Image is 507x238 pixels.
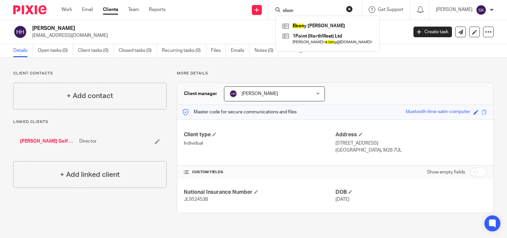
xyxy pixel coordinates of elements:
h4: National Insurance Number [184,189,335,196]
input: Search [282,8,342,14]
p: Linked clients [13,119,167,125]
span: [DATE] [335,197,349,202]
span: JL952453B [184,197,208,202]
h4: DOB [335,189,487,196]
p: Master code for secure communications and files [182,109,297,115]
p: Client contacts [13,71,167,76]
a: Work [61,6,72,13]
label: Show empty fields [427,169,465,176]
p: More details [177,71,494,76]
h4: + Add contact [67,91,113,101]
p: Individual [184,140,335,147]
p: [EMAIL_ADDRESS][DOMAIN_NAME] [32,32,403,39]
span: Director [79,138,97,145]
h3: Client manager [184,90,217,97]
a: Clients [103,6,118,13]
h4: Address [335,131,487,138]
a: Notes (0) [254,44,279,57]
a: Team [128,6,139,13]
a: Create task [413,27,452,37]
a: [PERSON_NAME] Golf Ltd [20,138,76,145]
p: [STREET_ADDRESS] [335,140,487,147]
img: Pixie [13,5,46,14]
a: Recurring tasks (0) [162,44,206,57]
a: Details [13,44,33,57]
img: svg%3E [229,90,237,98]
span: Get Support [378,7,403,12]
h2: [PERSON_NAME] [32,25,329,32]
p: [GEOGRAPHIC_DATA], M28 7UL [335,147,487,154]
p: [PERSON_NAME] [436,6,472,13]
h4: + Add linked client [60,170,120,180]
a: Open tasks (0) [38,44,73,57]
h4: CUSTOM FIELDS [184,170,335,175]
a: Emails [231,44,250,57]
a: Files [211,44,226,57]
a: Closed tasks (0) [119,44,157,57]
img: svg%3E [13,25,27,39]
a: Reports [149,6,166,13]
img: svg%3E [476,5,486,15]
a: Email [82,6,93,13]
a: Client tasks (0) [78,44,114,57]
h4: Client type [184,131,335,138]
div: bluetooth-lime-satin-computer [406,108,470,116]
button: Clear [346,6,353,12]
span: [PERSON_NAME] [242,91,278,96]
